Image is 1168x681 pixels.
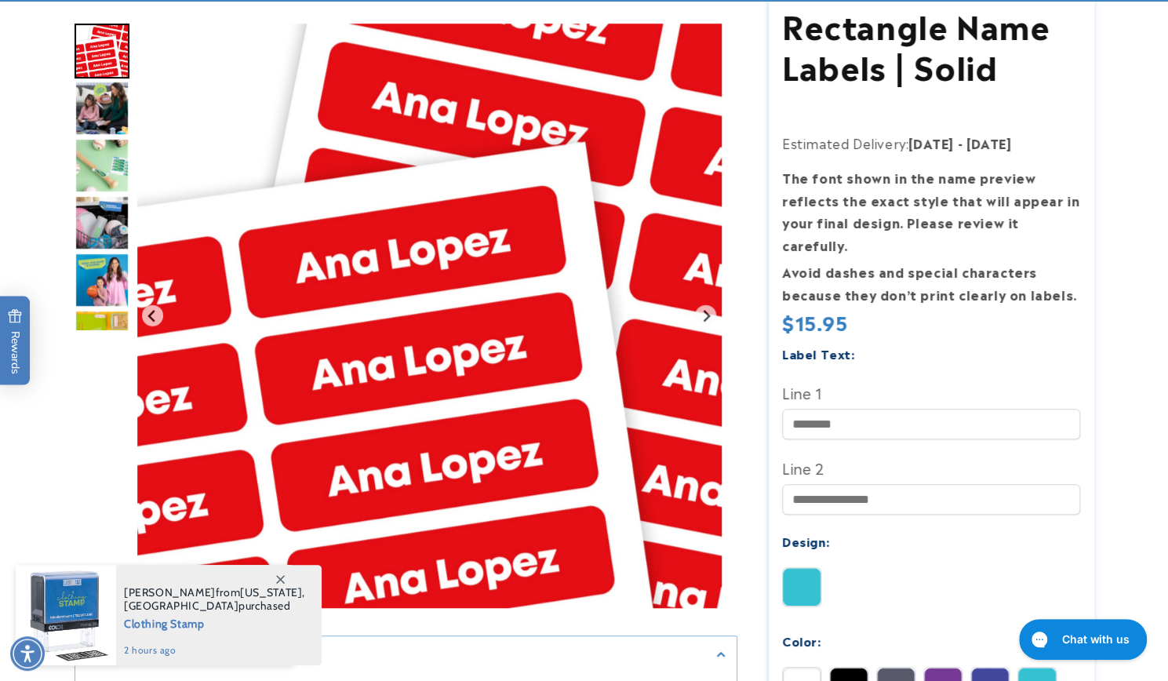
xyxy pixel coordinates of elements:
[782,455,1080,480] label: Line 2
[782,532,829,550] label: Design:
[75,310,129,365] div: Go to slide 6
[75,195,129,250] div: Go to slide 4
[75,138,129,193] img: Medium Rectangle Name Labels - Label Land
[75,636,737,672] summary: Description
[124,586,305,613] span: from , purchased
[75,81,129,136] img: Medium Rectangle Name Labels - Label Land
[124,613,305,632] span: Clothing Stamp
[782,632,821,650] label: Color:
[75,253,129,308] div: Go to slide 5
[10,636,45,671] div: Accessibility Menu
[783,568,821,606] img: Solid
[908,133,954,152] strong: [DATE]
[782,344,855,362] label: Label Text:
[1011,614,1152,665] iframe: Gorgias live chat messenger
[782,310,848,334] span: $15.95
[782,132,1080,155] p: Estimated Delivery:
[75,138,129,193] div: Go to slide 3
[124,599,238,613] span: [GEOGRAPHIC_DATA]
[75,195,129,250] img: Medium Rectangle Name Labels - Label Land
[958,133,963,152] strong: -
[137,24,722,608] img: Medium Rectangle Name Labels | Solid - Label Land
[124,643,305,657] span: 2 hours ago
[124,585,216,599] span: [PERSON_NAME]
[782,262,1077,304] strong: Avoid dashes and special characters because they don’t print clearly on labels.
[695,305,716,326] button: Next slide
[782,380,1080,405] label: Line 1
[75,81,129,136] div: Go to slide 2
[966,133,1012,152] strong: [DATE]
[75,253,129,308] img: Medium Rectangle Name Labels - Label Land
[75,24,129,78] div: Go to slide 1
[8,309,23,374] span: Rewards
[75,24,129,78] img: Medium Rectangle Name Labels | Solid - Label Land
[142,305,163,326] button: Go to last slide
[782,168,1079,254] strong: The font shown in the name preview reflects the exact style that will appear in your final design...
[75,310,129,365] img: Medium Rectangle Name Labels - Label Land
[240,585,302,599] span: [US_STATE]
